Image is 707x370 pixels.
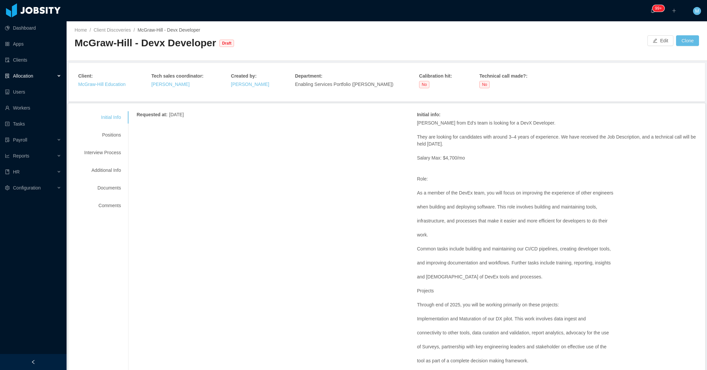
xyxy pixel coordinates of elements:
a: McGraw-Hill Education [78,82,125,87]
p: Salary Max: $4,700/mo [417,155,697,162]
a: Home [75,27,87,33]
div: Additional Info [76,164,129,177]
span: Configuration [13,185,41,190]
p: infrastructure, and processes that make it easier and more efficient for developers to do their [417,217,697,224]
a: Client Discoveries [94,27,131,33]
i: icon: line-chart [5,154,10,158]
a: [PERSON_NAME] [231,82,269,87]
span: McGraw-Hill - Devx Developer [137,27,200,33]
span: No [479,81,490,88]
i: icon: bell [650,8,655,13]
span: [DATE] [169,112,184,117]
i: icon: setting [5,185,10,190]
span: Allocation [13,73,33,79]
p: [PERSON_NAME] from Ed's team is looking for a DevX Developer. [417,120,697,127]
a: icon: auditClients [5,53,61,67]
span: HR [13,169,20,175]
p: work. [417,231,697,238]
div: McGraw-Hill - Devx Developer [75,36,216,50]
p: of Surveys, partnership with key engineering leaders and stakeholder on effective use of the [417,343,697,350]
span: Draft [219,40,234,47]
p: They are looking for candidates with around 3–4 years of experience. We have received the Job Des... [417,134,697,148]
span: Enabling Services Portfolio ([PERSON_NAME]) [295,82,393,87]
a: icon: profileTasks [5,117,61,131]
span: No [419,81,429,88]
a: [PERSON_NAME] [151,82,190,87]
div: Interview Process [76,147,129,159]
span: / [90,27,91,33]
p: Common tasks include building and maintaining our CI/CD pipelines, creating developer tools, [417,245,697,252]
i: icon: solution [5,74,10,78]
div: Comments [76,199,129,212]
div: Positions [76,129,129,141]
strong: Department : [295,73,322,79]
div: Documents [76,182,129,194]
p: Implementation and Maturation of our DX pilot. This work involves data ingest and [417,315,697,322]
span: Reports [13,153,29,159]
a: icon: pie-chartDashboard [5,21,61,35]
a: icon: userWorkers [5,101,61,115]
span: M [695,7,699,15]
i: icon: plus [672,8,676,13]
p: Through end of 2025, you will be working primarily on these projects: [417,301,697,308]
strong: Requested at : [136,112,167,117]
sup: 2145 [652,5,664,12]
strong: Initial info : [417,112,441,117]
i: icon: book [5,170,10,174]
p: As a member of the DevEx team, you will focus on improving the experience of other engineers [417,189,697,196]
p: connectivity to other tools, data curation and validation, report analytics, advocacy for the use [417,329,697,336]
p: tool as part of a complete decision making framework. [417,357,697,364]
p: and improving documentation and workflows. Further tasks include training, reporting, insights [417,259,697,266]
span: Payroll [13,137,27,143]
strong: Technical call made? : [479,73,527,79]
p: when building and deploying software. This role involves building and maintaining tools, [417,203,697,210]
strong: Calibration hit : [419,73,452,79]
p: Projects [417,287,697,294]
strong: Tech sales coordinator : [151,73,204,79]
div: Initial Info [76,111,129,124]
strong: Client : [78,73,93,79]
p: and [DEMOGRAPHIC_DATA] of DevEx tools and processes. [417,273,697,280]
span: / [133,27,135,33]
a: icon: robotUsers [5,85,61,99]
a: icon: appstoreApps [5,37,61,51]
i: icon: file-protect [5,138,10,142]
button: icon: editEdit [647,35,673,46]
strong: Created by : [231,73,257,79]
button: Clone [676,35,699,46]
p: Role: [417,176,697,183]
